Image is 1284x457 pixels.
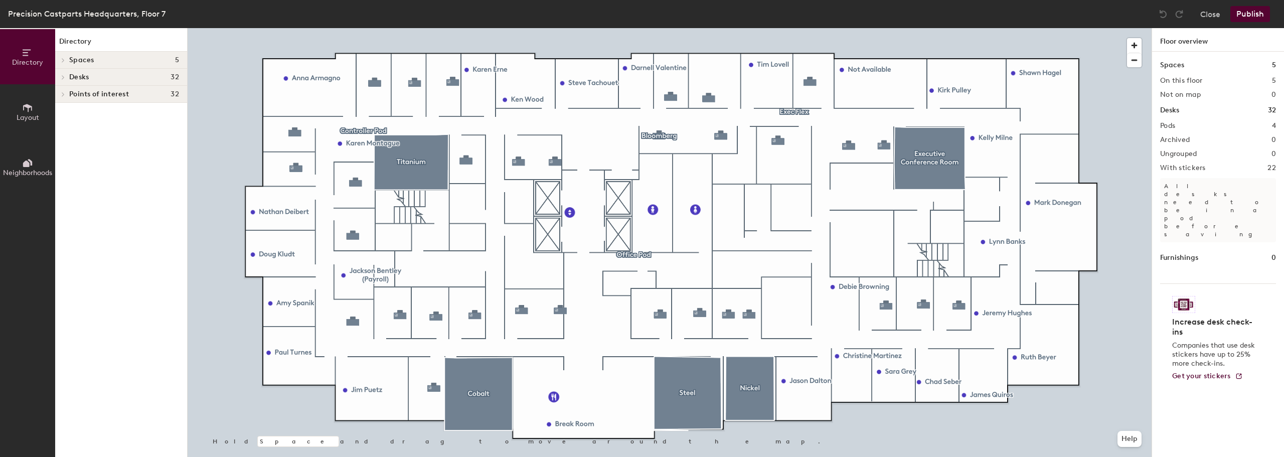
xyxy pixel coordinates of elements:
[1200,6,1220,22] button: Close
[1172,372,1231,380] span: Get your stickers
[8,8,166,20] div: Precision Castparts Headquarters, Floor 7
[171,73,179,81] span: 32
[1267,164,1276,172] h2: 22
[1160,122,1175,130] h2: Pods
[3,169,52,177] span: Neighborhoods
[55,36,187,52] h1: Directory
[1158,9,1168,19] img: Undo
[1160,150,1197,158] h2: Ungrouped
[17,113,39,122] span: Layout
[1272,60,1276,71] h1: 5
[1271,252,1276,263] h1: 0
[1172,296,1195,313] img: Sticker logo
[1160,60,1184,71] h1: Spaces
[1160,178,1276,242] p: All desks need to be in a pod before saving
[1172,317,1258,337] h4: Increase desk check-ins
[1160,77,1203,85] h2: On this floor
[1272,122,1276,130] h2: 4
[1230,6,1270,22] button: Publish
[1172,372,1243,381] a: Get your stickers
[1160,91,1201,99] h2: Not on map
[69,73,89,81] span: Desks
[1160,252,1198,263] h1: Furnishings
[1160,105,1179,116] h1: Desks
[69,56,94,64] span: Spaces
[1160,164,1206,172] h2: With stickers
[69,90,129,98] span: Points of interest
[12,58,43,67] span: Directory
[1271,136,1276,144] h2: 0
[1152,28,1284,52] h1: Floor overview
[1271,91,1276,99] h2: 0
[171,90,179,98] span: 32
[1271,150,1276,158] h2: 0
[1268,105,1276,116] h1: 32
[1160,136,1190,144] h2: Archived
[1272,77,1276,85] h2: 5
[1174,9,1184,19] img: Redo
[175,56,179,64] span: 5
[1172,341,1258,368] p: Companies that use desk stickers have up to 25% more check-ins.
[1117,431,1142,447] button: Help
